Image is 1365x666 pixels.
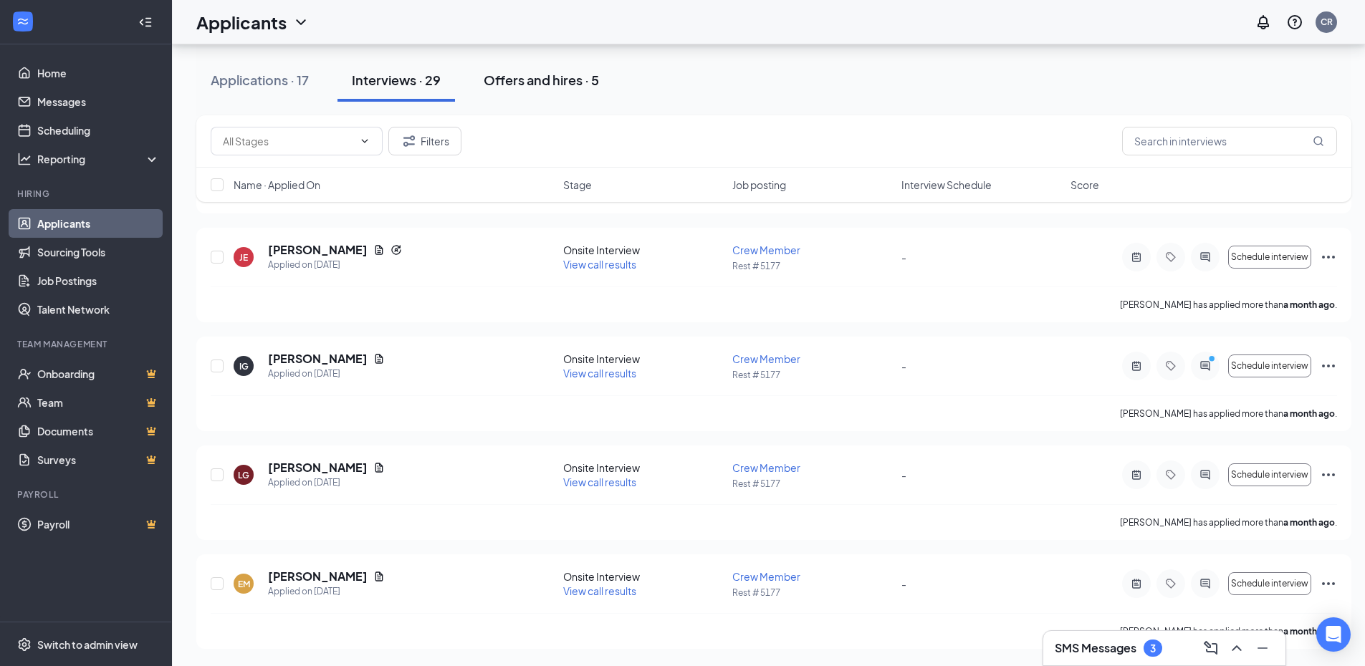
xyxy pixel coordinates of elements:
p: [PERSON_NAME] has applied more than . [1120,516,1337,529]
div: Applied on [DATE] [268,584,385,599]
p: [PERSON_NAME] has applied more than . [1120,407,1337,420]
div: Applied on [DATE] [268,367,385,381]
span: Crew Member [732,352,800,365]
button: Filter Filters [388,127,461,155]
span: - [901,359,906,372]
svg: ActiveNote [1128,469,1145,481]
span: Schedule interview [1231,361,1308,371]
div: Team Management [17,338,157,350]
a: PayrollCrown [37,510,160,539]
h5: [PERSON_NAME] [268,460,368,476]
a: SurveysCrown [37,445,160,474]
div: CR [1321,16,1333,28]
svg: Document [373,244,385,256]
span: View call results [563,584,636,597]
div: Applied on [DATE] [268,476,385,490]
svg: ActiveChat [1197,469,1214,481]
b: a month ago [1283,299,1335,310]
div: Onsite Interview [563,569,724,584]
div: Offers and hires · 5 [484,71,599,89]
svg: Ellipses [1320,357,1337,375]
h5: [PERSON_NAME] [268,569,368,584]
div: Applications · 17 [211,71,309,89]
button: ComposeMessage [1199,637,1222,660]
b: a month ago [1283,517,1335,528]
button: Schedule interview [1228,572,1311,595]
button: Schedule interview [1228,246,1311,269]
svg: ChevronUp [1228,640,1245,657]
div: Hiring [17,188,157,200]
svg: Settings [17,637,32,652]
div: Payroll [17,488,157,501]
a: Job Postings [37,266,160,295]
span: Stage [563,178,592,192]
b: a month ago [1283,408,1335,419]
svg: PrimaryDot [1205,354,1222,366]
p: Rest # 5177 [732,260,893,272]
span: Name · Applied On [234,178,320,192]
span: - [901,251,906,264]
span: Crew Member [732,243,800,256]
svg: Tag [1162,469,1179,481]
svg: ActiveChat [1197,251,1214,263]
svg: Document [373,462,385,473]
span: Schedule interview [1231,579,1308,589]
p: [PERSON_NAME] has applied more than . [1120,299,1337,311]
h1: Applicants [196,10,287,34]
a: Talent Network [37,295,160,324]
button: Schedule interview [1228,354,1311,377]
a: DocumentsCrown [37,417,160,445]
span: View call results [563,367,636,380]
h5: [PERSON_NAME] [268,351,368,367]
a: Scheduling [37,116,160,145]
div: 3 [1150,642,1156,655]
b: a month ago [1283,626,1335,637]
p: [PERSON_NAME] has applied more than . [1120,625,1337,637]
span: - [901,577,906,590]
span: Score [1071,178,1099,192]
div: Onsite Interview [563,460,724,475]
svg: Collapse [138,15,153,29]
h5: [PERSON_NAME] [268,242,368,258]
a: OnboardingCrown [37,359,160,388]
a: Sourcing Tools [37,238,160,266]
svg: ChevronDown [359,135,370,147]
div: EM [238,578,250,590]
svg: ChevronDown [292,14,310,31]
span: View call results [563,476,636,488]
div: Switch to admin view [37,637,138,652]
button: Schedule interview [1228,463,1311,486]
svg: ActiveChat [1197,578,1214,589]
svg: MagnifyingGlass [1313,135,1324,147]
span: Schedule interview [1231,252,1308,262]
div: LG [238,469,249,481]
svg: Tag [1162,360,1179,372]
button: Minimize [1251,637,1274,660]
div: Onsite Interview [563,243,724,257]
p: Rest # 5177 [732,587,893,599]
svg: Ellipses [1320,575,1337,592]
div: Interviews · 29 [352,71,441,89]
span: Crew Member [732,570,800,583]
div: Applied on [DATE] [268,258,402,272]
a: Home [37,59,160,87]
svg: ActiveNote [1128,578,1145,589]
span: Job posting [732,178,786,192]
svg: QuestionInfo [1286,14,1303,31]
span: Schedule interview [1231,470,1308,480]
span: View call results [563,258,636,271]
svg: Ellipses [1320,466,1337,483]
span: - [901,468,906,481]
input: All Stages [223,133,353,149]
svg: Analysis [17,152,32,166]
svg: ActiveNote [1128,251,1145,263]
div: JE [239,251,248,264]
span: Interview Schedule [901,178,992,192]
svg: Tag [1162,251,1179,263]
svg: Document [373,353,385,365]
span: Crew Member [732,461,800,474]
a: TeamCrown [37,388,160,417]
svg: Notifications [1255,14,1272,31]
svg: Filter [401,132,418,150]
h3: SMS Messages [1055,640,1136,656]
